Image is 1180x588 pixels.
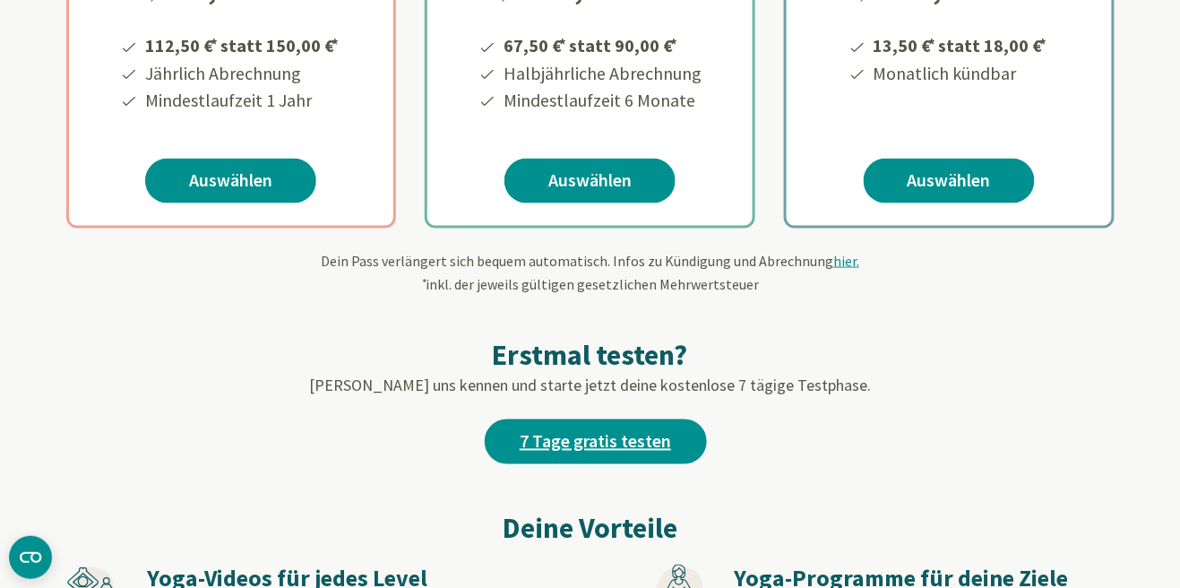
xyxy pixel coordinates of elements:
[66,374,1115,398] p: [PERSON_NAME] uns kennen und starte jetzt deine kostenlose 7 tägige Testphase.
[66,338,1115,374] h2: Erstmal testen?
[485,419,707,464] a: 7 Tage gratis testen
[421,275,760,293] span: inkl. der jeweils gültigen gesetzlichen Mehrwertsteuer
[833,252,859,270] span: hier.
[501,30,702,60] li: 67,50 € statt 90,00 €
[501,87,702,114] li: Mindestlaufzeit 6 Monate
[145,159,316,203] a: Auswählen
[9,536,52,579] button: CMP-Widget öffnen
[871,60,1050,87] li: Monatlich kündbar
[501,60,702,87] li: Halbjährliche Abrechnung
[864,159,1035,203] a: Auswählen
[66,507,1115,550] h2: Deine Vorteile
[142,87,341,114] li: Mindestlaufzeit 1 Jahr
[142,30,341,60] li: 112,50 € statt 150,00 €
[142,60,341,87] li: Jährlich Abrechnung
[504,159,676,203] a: Auswählen
[871,30,1050,60] li: 13,50 € statt 18,00 €
[66,250,1115,295] div: Dein Pass verlängert sich bequem automatisch. Infos zu Kündigung und Abrechnung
